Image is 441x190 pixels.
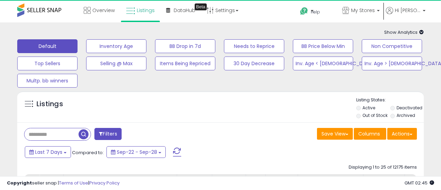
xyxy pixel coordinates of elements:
span: Show Analytics [384,29,424,36]
a: Hi [PERSON_NAME] [386,7,425,22]
strong: Copyright [7,180,32,186]
button: Non Competitive [362,39,422,53]
button: Needs to Reprice [224,39,284,53]
span: DataHub [174,7,195,14]
div: seller snap | | [7,180,120,187]
button: BB Drop in 7d [155,39,215,53]
button: Default [17,39,78,53]
button: 30 Day Decrease [224,57,284,70]
span: Listings [137,7,155,14]
button: Items Being Repriced [155,57,215,70]
button: Inv. Age > [DEMOGRAPHIC_DATA] [362,57,422,70]
button: BB Price Below Min [293,39,353,53]
button: Inventory Age [86,39,146,53]
span: Hi [PERSON_NAME] [395,7,421,14]
a: Help [295,2,336,22]
button: Top Sellers [17,57,78,70]
button: Multp. bb winners [17,74,78,88]
i: Get Help [300,7,308,16]
span: Help [311,9,320,15]
button: Selling @ Max [86,57,146,70]
button: Inv. Age < [DEMOGRAPHIC_DATA] [293,57,353,70]
span: Overview [92,7,115,14]
div: Tooltip anchor [195,3,207,10]
span: My Stores [351,7,375,14]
